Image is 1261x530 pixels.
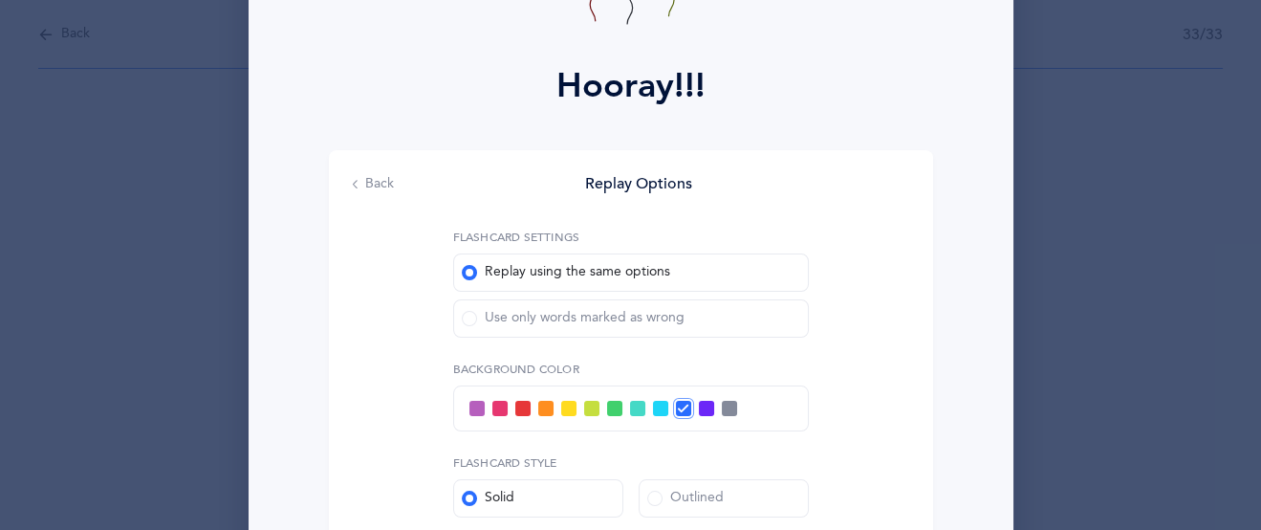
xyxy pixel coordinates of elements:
label: Flashcard Style [453,454,809,472]
label: Background color [453,361,809,378]
div: Outlined [647,489,724,508]
div: Replay Options [585,173,692,194]
div: Solid [462,489,514,508]
div: Replay using the same options [462,263,670,282]
div: Hooray!!! [556,60,706,112]
button: Back [352,175,394,194]
div: Use only words marked as wrong [462,309,685,328]
label: Flashcard Settings [453,229,580,246]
